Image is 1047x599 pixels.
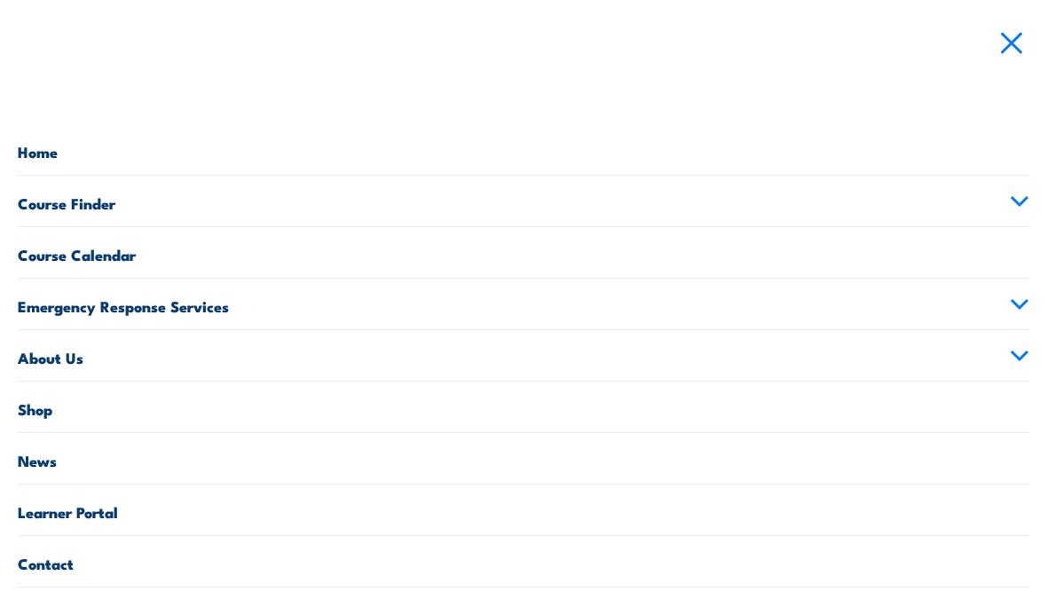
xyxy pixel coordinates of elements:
a: About Us [18,330,1029,381]
a: News [18,433,1029,484]
a: Emergency Response Services [18,279,1029,329]
a: Contact [18,536,1029,587]
a: Home [18,124,1029,175]
a: Shop [18,382,1029,432]
a: Learner Portal [18,485,1029,535]
a: Course Finder [18,176,1029,226]
a: Course Calendar [18,227,1029,278]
